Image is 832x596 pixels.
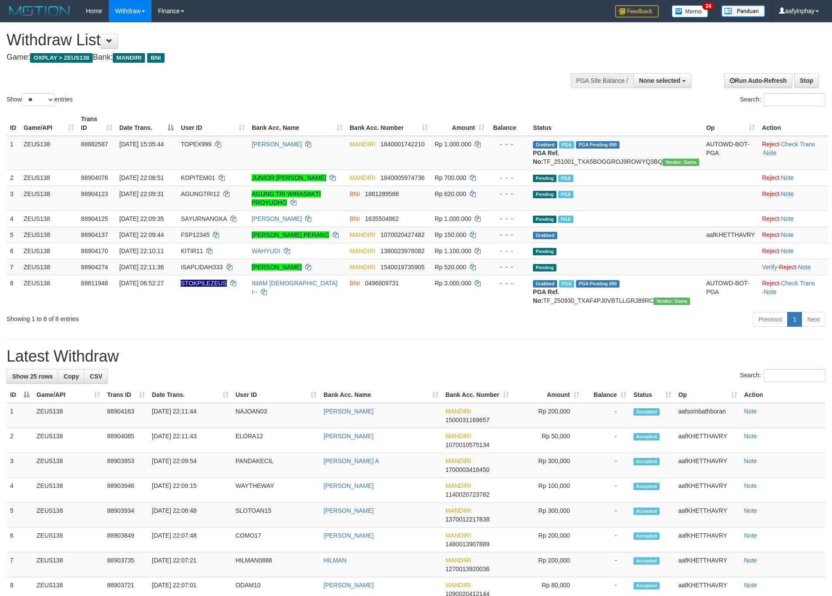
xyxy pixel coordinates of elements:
th: Trans ID: activate to sort column ascending [77,111,116,136]
a: [PERSON_NAME] [323,482,374,489]
div: - - - [492,214,526,223]
td: 88903934 [104,503,148,528]
div: - - - [492,230,526,239]
td: aafKHETTHAVRY [675,552,741,577]
td: ZEUS138 [33,453,104,478]
span: KITIR11 [181,247,203,254]
td: - [583,428,630,453]
th: ID: activate to sort column descending [7,387,33,403]
a: Note [744,482,757,489]
span: Marked by aafnoeunsreypich [559,141,574,149]
td: 8 [7,275,20,308]
span: Rp 150.000 [435,231,466,238]
span: OXPLAY > ZEUS138 [30,53,93,63]
a: Verify [762,264,777,271]
span: Rp 3.000.000 [435,280,472,287]
span: Accepted [633,532,660,540]
span: Rp 620.000 [435,190,466,197]
span: Marked by aafsreyleap [558,216,573,223]
td: Rp 300,000 [512,503,583,528]
span: [DATE] 06:52:27 [119,280,164,287]
a: [PERSON_NAME] [252,215,302,222]
div: - - - [492,247,526,255]
span: MANDIRI [445,408,471,415]
a: [PERSON_NAME] [252,141,302,148]
td: [DATE] 22:11:43 [148,428,232,453]
a: IMAM [DEMOGRAPHIC_DATA] I-- [252,280,337,295]
span: 88904123 [81,190,108,197]
a: Note [781,231,794,238]
td: ELORA12 [232,428,320,453]
td: 88904085 [104,428,148,453]
th: Op: activate to sort column ascending [703,111,758,136]
th: Date Trans.: activate to sort column ascending [148,387,232,403]
span: Accepted [633,557,660,565]
span: ISAPLIDAH333 [181,264,223,271]
span: MANDIRI [445,433,471,440]
a: [PERSON_NAME] A [323,457,379,464]
td: Rp 200,000 [512,552,583,577]
td: [DATE] 22:08:48 [148,503,232,528]
a: JUNIOR [PERSON_NAME] [252,174,326,181]
span: 88904137 [81,231,108,238]
td: · [758,243,828,259]
td: [DATE] 22:07:48 [148,528,232,552]
span: Accepted [633,508,660,515]
a: Check Trans [781,141,815,148]
span: TOPEX999 [181,141,212,148]
a: WAHYUDI [252,247,280,254]
span: Accepted [633,483,660,490]
th: Bank Acc. Number: activate to sort column ascending [346,111,431,136]
td: aafKHETTHAVRY [675,478,741,503]
div: - - - [492,140,526,149]
a: Note [781,247,794,254]
td: - [583,552,630,577]
span: Copy 1370012217838 to clipboard [445,516,489,523]
td: · · [758,136,828,170]
td: aafKHETTHAVRY [675,453,741,478]
div: Showing 1 to 8 of 8 entries [7,311,340,323]
td: - [583,528,630,552]
td: - [583,453,630,478]
span: MANDIRI [350,247,375,254]
a: AGUNG TRI WIRASAKTI PROYUDHO [252,190,320,206]
span: MANDIRI [113,53,145,63]
td: 5 [7,227,20,243]
td: · [758,227,828,243]
td: · [758,169,828,186]
h4: Game: Bank: [7,53,546,62]
a: Check Trans [781,280,815,287]
span: Pending [533,191,556,198]
span: MANDIRI [445,482,471,489]
th: Status: activate to sort column ascending [630,387,675,403]
span: Copy 1540019735905 to clipboard [381,264,424,271]
span: Copy 1700003418450 to clipboard [445,466,489,473]
td: NAJOAN03 [232,403,320,428]
td: ZEUS138 [20,136,77,170]
td: · · [758,275,828,308]
td: [DATE] 22:09:15 [148,478,232,503]
span: Vendor URL: https://trx31.1velocity.biz [653,298,690,305]
span: Rp 700.000 [435,174,466,181]
span: Pending [533,248,556,255]
span: None selected [639,77,680,84]
td: ZEUS138 [20,169,77,186]
td: 2 [7,169,20,186]
span: Grabbed [533,232,557,239]
td: ZEUS138 [20,210,77,227]
td: 88903953 [104,453,148,478]
span: Copy 1635504862 to clipboard [365,215,399,222]
td: ZEUS138 [33,503,104,528]
span: Vendor URL: https://trx31.1velocity.biz [663,159,699,166]
div: - - - [492,263,526,271]
a: Reject [779,264,796,271]
a: Note [764,288,777,295]
td: 88903849 [104,528,148,552]
a: [PERSON_NAME] [323,507,374,514]
span: PGA Pending [576,141,620,149]
td: 7 [7,552,33,577]
span: Show 25 rows [12,373,53,380]
span: Copy [64,373,79,380]
th: Balance: activate to sort column ascending [583,387,630,403]
td: 88903946 [104,478,148,503]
